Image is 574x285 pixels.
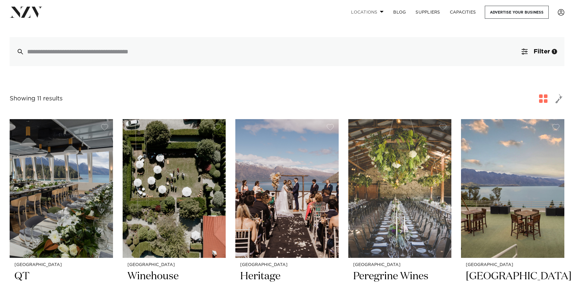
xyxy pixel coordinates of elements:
a: SUPPLIERS [411,6,445,19]
small: [GEOGRAPHIC_DATA] [127,263,221,267]
small: [GEOGRAPHIC_DATA] [14,263,108,267]
a: Advertise your business [485,6,549,19]
img: Rooftop event space at Mercure Queenstown Resort [461,119,564,258]
small: [GEOGRAPHIC_DATA] [466,263,560,267]
small: [GEOGRAPHIC_DATA] [353,263,447,267]
small: [GEOGRAPHIC_DATA] [240,263,334,267]
img: nzv-logo.png [10,7,42,17]
a: BLOG [388,6,411,19]
a: Capacities [445,6,481,19]
span: Filter [534,49,550,55]
div: 1 [552,49,557,54]
button: Filter1 [514,37,564,66]
a: Locations [346,6,388,19]
div: Showing 11 results [10,94,63,103]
